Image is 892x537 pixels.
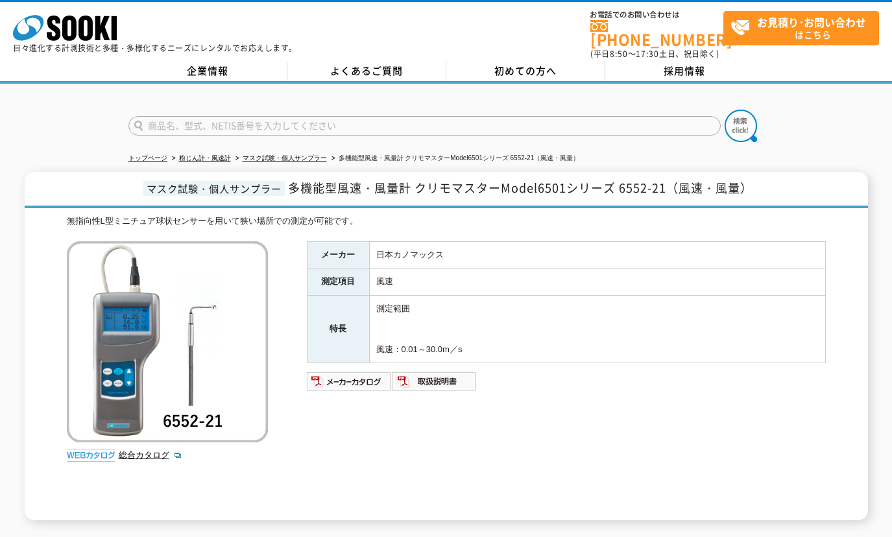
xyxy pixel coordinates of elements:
[307,268,369,296] th: 測定項目
[610,48,628,60] span: 8:50
[67,215,826,228] div: 無指向性L型ミニチュア球状センサーを用いて狭い場所での測定が可能です。
[590,48,719,60] span: (平日 ～ 土日、祝日除く)
[307,380,392,390] a: メーカーカタログ
[369,268,825,296] td: 風速
[369,241,825,268] td: 日本カノマックス
[725,110,757,142] img: btn_search.png
[369,296,825,363] td: 測定範囲 風速：0.01～30.0m／s
[243,154,327,161] a: マスク試験・個人サンプラー
[67,449,115,462] img: webカタログ
[392,380,477,390] a: 取扱説明書
[494,64,557,78] span: 初めての方へ
[128,62,287,81] a: 企業情報
[128,116,721,136] input: 商品名、型式、NETIS番号を入力してください
[288,179,753,197] span: 多機能型風速・風量計 クリモマスターModel6501シリーズ 6552-21（風速・風量）
[636,48,659,60] span: 17:30
[757,14,866,30] strong: お見積り･お問い合わせ
[590,11,723,19] span: お電話でのお問い合わせは
[605,62,764,81] a: 採用情報
[307,241,369,268] th: メーカー
[446,62,605,81] a: 初めての方へ
[67,241,268,442] img: 多機能型風速・風量計 クリモマスターModel6501シリーズ 6552-21（風速・風量）
[307,371,392,392] img: メーカーカタログ
[179,154,231,161] a: 粉じん計・風速計
[128,154,167,161] a: トップページ
[730,12,878,44] span: はこちら
[119,450,182,460] a: 総合カタログ
[590,20,723,47] a: [PHONE_NUMBER]
[329,152,580,165] li: 多機能型風速・風量計 クリモマスターModel6501シリーズ 6552-21（風速・風量）
[307,296,369,363] th: 特長
[392,371,477,392] img: 取扱説明書
[143,181,285,196] span: マスク試験・個人サンプラー
[723,11,879,45] a: お見積り･お問い合わせはこちら
[287,62,446,81] a: よくあるご質問
[13,44,297,52] p: 日々進化する計測技術と多種・多様化するニーズにレンタルでお応えします。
